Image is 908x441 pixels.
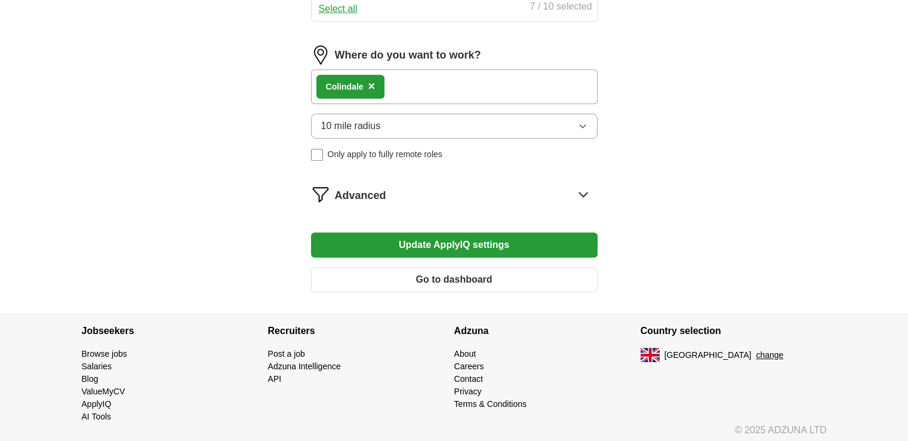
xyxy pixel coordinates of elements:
a: AI Tools [82,412,112,421]
a: API [268,374,282,384]
button: Go to dashboard [311,267,598,292]
span: Advanced [335,188,386,204]
button: Update ApplyIQ settings [311,232,598,258]
button: 10 mile radius [311,114,598,139]
span: Only apply to fully remote roles [328,148,442,161]
span: × [368,79,375,93]
img: location.png [311,45,330,65]
img: UK flag [641,348,660,362]
a: Post a job [268,349,305,359]
a: Careers [454,362,484,371]
input: Only apply to fully remote roles [311,149,323,161]
h4: Country selection [641,314,827,348]
a: Privacy [454,387,482,396]
a: Browse jobs [82,349,127,359]
img: filter [311,185,330,204]
a: Adzuna Intelligence [268,362,341,371]
a: ValueMyCV [82,387,125,396]
label: Where do you want to work? [335,47,481,63]
a: Contact [454,374,483,384]
button: × [368,78,375,96]
span: 10 mile radius [321,119,381,133]
a: ApplyIQ [82,399,112,409]
a: Blog [82,374,99,384]
button: Select all [319,2,358,16]
span: [GEOGRAPHIC_DATA] [664,349,752,362]
a: Terms & Conditions [454,399,527,409]
a: Salaries [82,362,112,371]
div: Colindale [326,81,364,93]
a: About [454,349,476,359]
button: change [756,349,783,362]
